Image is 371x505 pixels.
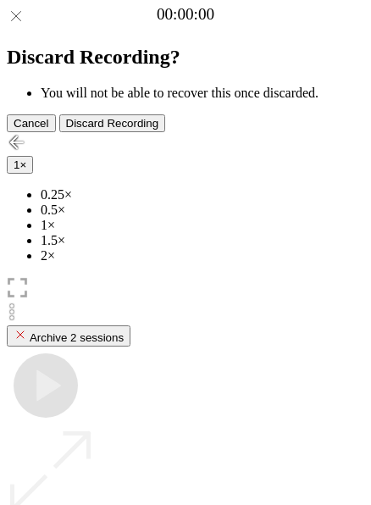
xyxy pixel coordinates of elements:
button: Discard Recording [59,114,166,132]
li: 0.25× [41,187,364,203]
button: Cancel [7,114,56,132]
li: You will not be able to recover this once discarded. [41,86,364,101]
h2: Discard Recording? [7,46,364,69]
span: 1 [14,158,19,171]
a: 00:00:00 [157,5,214,24]
button: 1× [7,156,33,174]
button: Archive 2 sessions [7,325,130,347]
li: 1× [41,218,364,233]
div: Archive 2 sessions [14,328,124,344]
li: 2× [41,248,364,264]
li: 1.5× [41,233,364,248]
li: 0.5× [41,203,364,218]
